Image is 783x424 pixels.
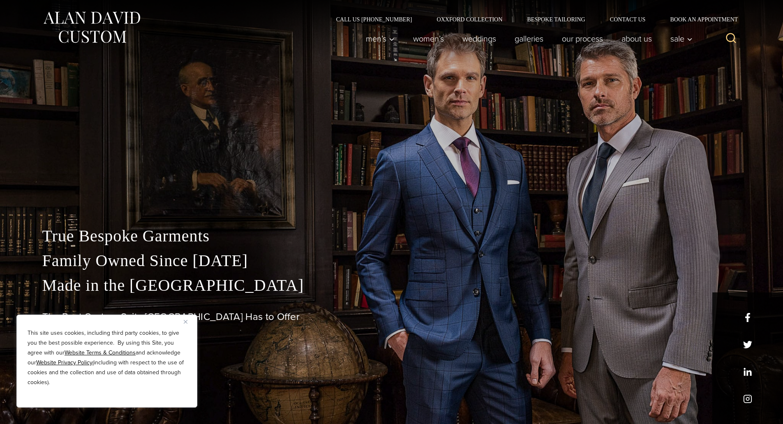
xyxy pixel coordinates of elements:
[612,30,661,47] a: About Us
[356,30,697,47] nav: Primary Navigation
[65,348,136,357] a: Website Terms & Conditions
[424,16,515,22] a: Oxxford Collection
[552,30,612,47] a: Our Process
[324,16,425,22] a: Call Us [PHONE_NUMBER]
[515,16,597,22] a: Bespoke Tailoring
[184,320,187,324] img: Close
[670,35,693,43] span: Sale
[42,311,741,323] h1: The Best Custom Suits [GEOGRAPHIC_DATA] Has to Offer
[453,30,505,47] a: weddings
[505,30,552,47] a: Galleries
[598,16,658,22] a: Contact Us
[184,317,194,327] button: Close
[721,29,741,49] button: View Search Form
[404,30,453,47] a: Women’s
[36,358,92,367] a: Website Privacy Policy
[28,328,186,387] p: This site uses cookies, including third party cookies, to give you the best possible experience. ...
[366,35,395,43] span: Men’s
[658,16,741,22] a: Book an Appointment
[42,9,141,46] img: Alan David Custom
[42,224,741,298] p: True Bespoke Garments Family Owned Since [DATE] Made in the [GEOGRAPHIC_DATA]
[324,16,741,22] nav: Secondary Navigation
